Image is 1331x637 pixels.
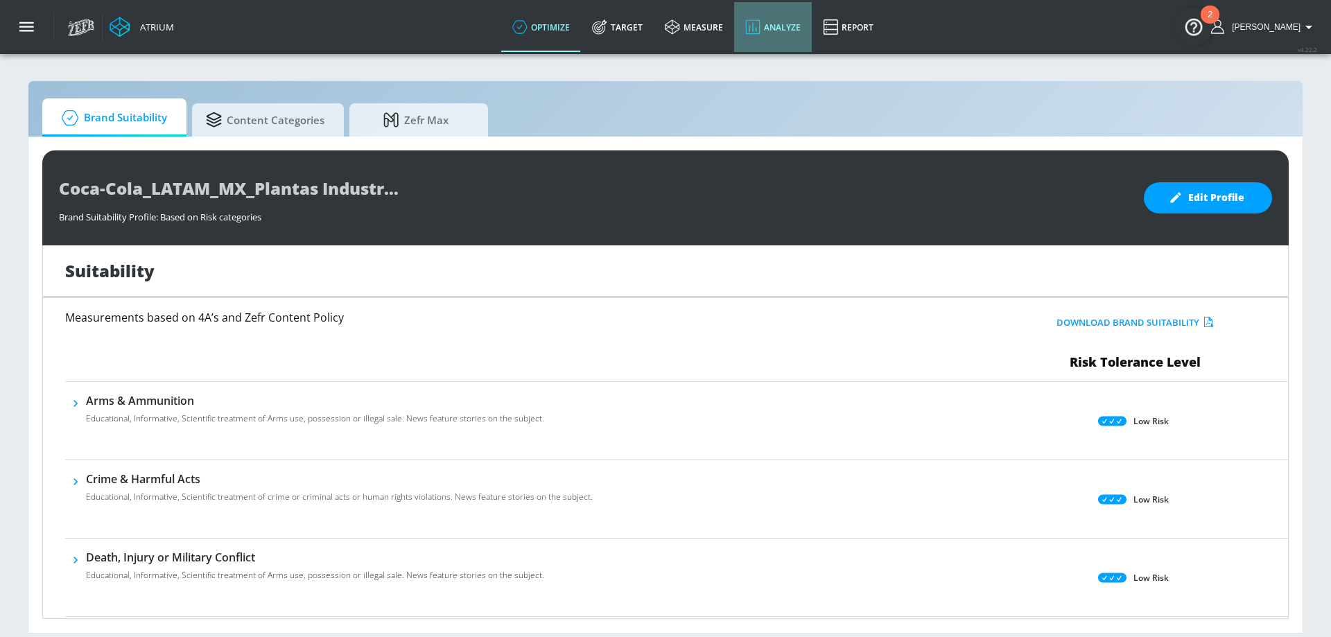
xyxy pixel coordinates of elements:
div: Arms & AmmunitionEducational, Informative, Scientific treatment of Arms use, possession or illega... [86,393,544,433]
span: v 4.22.2 [1298,46,1317,53]
p: Low Risk [1133,570,1169,585]
div: Atrium [134,21,174,33]
p: Low Risk [1133,414,1169,428]
h6: Crime & Harmful Acts [86,471,593,487]
a: optimize [501,2,581,52]
button: Download Brand Suitability [1053,312,1217,333]
a: Analyze [734,2,812,52]
a: Atrium [110,17,174,37]
button: [PERSON_NAME] [1211,19,1317,35]
p: Educational, Informative, Scientific treatment of Arms use, possession or illegal sale. News feat... [86,412,544,425]
span: Risk Tolerance Level [1070,354,1201,370]
a: measure [654,2,734,52]
p: Low Risk [1133,492,1169,507]
button: Edit Profile [1144,182,1272,213]
div: 2 [1208,15,1212,33]
button: Open Resource Center, 2 new notifications [1174,7,1213,46]
h6: Death, Injury or Military Conflict [86,550,544,565]
h6: Arms & Ammunition [86,393,544,408]
div: Brand Suitability Profile: Based on Risk categories [59,204,1130,223]
span: login as: monica.taboada@essencemediacom.com [1226,22,1300,32]
span: Brand Suitability [56,101,167,134]
div: Crime & Harmful ActsEducational, Informative, Scientific treatment of crime or criminal acts or h... [86,471,593,512]
h6: Measurements based on 4A’s and Zefr Content Policy [65,312,880,323]
h1: Suitability [65,259,155,282]
div: Death, Injury or Military ConflictEducational, Informative, Scientific treatment of Arms use, pos... [86,550,544,590]
p: Educational, Informative, Scientific treatment of Arms use, possession or illegal sale. News feat... [86,569,544,582]
span: Zefr Max [363,103,469,137]
span: Edit Profile [1172,189,1244,207]
a: Report [812,2,885,52]
span: Content Categories [206,103,324,137]
a: Target [581,2,654,52]
p: Educational, Informative, Scientific treatment of crime or criminal acts or human rights violatio... [86,491,593,503]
